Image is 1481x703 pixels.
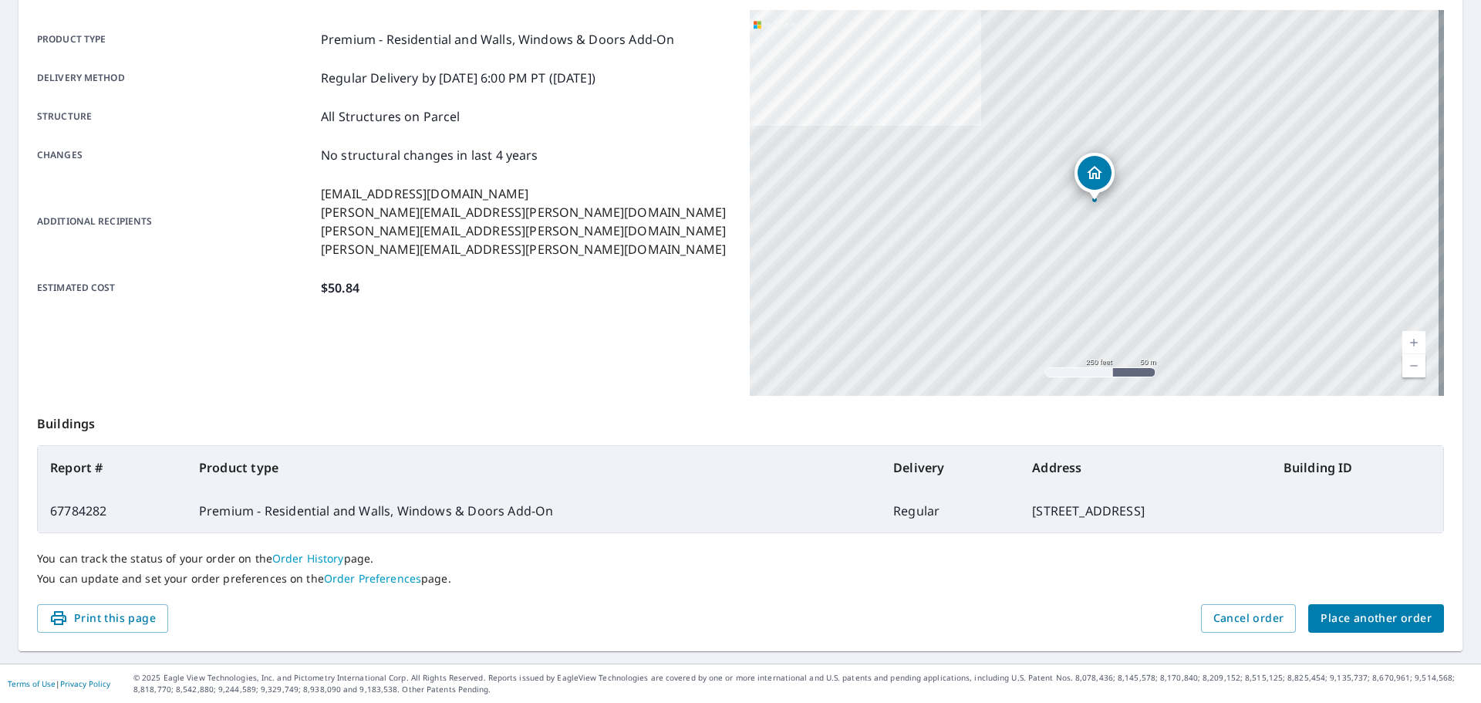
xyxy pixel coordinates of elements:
a: Order Preferences [324,571,421,586]
p: Estimated cost [37,279,315,297]
a: Terms of Use [8,678,56,689]
p: Product type [37,30,315,49]
p: Premium - Residential and Walls, Windows & Doors Add-On [321,30,674,49]
td: 67784282 [38,489,187,532]
button: Place another order [1308,604,1444,633]
p: [PERSON_NAME][EMAIL_ADDRESS][PERSON_NAME][DOMAIN_NAME] [321,203,726,221]
p: Structure [37,107,315,126]
p: [PERSON_NAME][EMAIL_ADDRESS][PERSON_NAME][DOMAIN_NAME] [321,240,726,259]
p: Delivery method [37,69,315,87]
p: $50.84 [321,279,359,297]
th: Product type [187,446,881,489]
p: Additional recipients [37,184,315,259]
th: Address [1020,446,1271,489]
td: Premium - Residential and Walls, Windows & Doors Add-On [187,489,881,532]
p: You can update and set your order preferences on the page. [37,572,1444,586]
th: Delivery [881,446,1020,489]
p: Regular Delivery by [DATE] 6:00 PM PT ([DATE]) [321,69,595,87]
button: Print this page [37,604,168,633]
td: [STREET_ADDRESS] [1020,489,1271,532]
button: Cancel order [1201,604,1297,633]
p: [EMAIL_ADDRESS][DOMAIN_NAME] [321,184,726,203]
a: Privacy Policy [60,678,110,689]
p: You can track the status of your order on the page. [37,552,1444,566]
span: Place another order [1321,609,1432,628]
a: Order History [272,551,344,566]
p: | [8,679,110,688]
td: Regular [881,489,1020,532]
p: Changes [37,146,315,164]
a: Current Level 17, Zoom In [1402,331,1425,354]
p: [PERSON_NAME][EMAIL_ADDRESS][PERSON_NAME][DOMAIN_NAME] [321,221,726,240]
th: Building ID [1271,446,1443,489]
a: Current Level 17, Zoom Out [1402,354,1425,377]
p: No structural changes in last 4 years [321,146,538,164]
th: Report # [38,446,187,489]
span: Print this page [49,609,156,628]
p: © 2025 Eagle View Technologies, Inc. and Pictometry International Corp. All Rights Reserved. Repo... [133,672,1473,695]
span: Cancel order [1213,609,1284,628]
div: Dropped pin, building 1, Residential property, 1808 Oleander Dr Plainfield, IL 60586 [1074,153,1115,201]
p: Buildings [37,396,1444,445]
p: All Structures on Parcel [321,107,460,126]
